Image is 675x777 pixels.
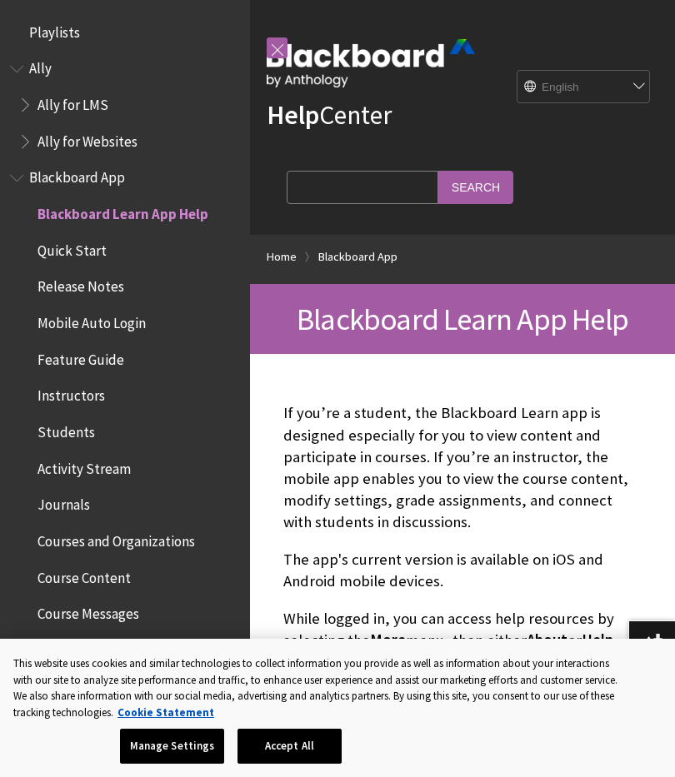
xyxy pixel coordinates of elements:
[37,237,107,259] span: Quick Start
[37,346,124,368] span: Feature Guide
[267,98,319,132] strong: Help
[13,655,628,720] div: This website uses cookies and similar technologies to collect information you provide as well as ...
[283,549,642,592] p: The app's current version is available on iOS and Android mobile devices.
[283,608,642,674] p: While logged in, you can access help resources by selecting the menu, then either or . The About ...
[297,300,628,338] span: Blackboard Learn App Help
[10,55,240,156] nav: Book outline for Anthology Ally Help
[37,455,131,477] span: Activity Stream
[267,39,475,87] img: Blackboard by Anthology
[10,18,240,47] nav: Book outline for Playlists
[37,491,90,514] span: Journals
[37,309,146,331] span: Mobile Auto Login
[37,127,137,150] span: Ally for Websites
[37,418,95,441] span: Students
[37,200,208,222] span: Blackboard Learn App Help
[37,600,139,623] span: Course Messages
[237,729,342,764] button: Accept All
[37,527,195,550] span: Courses and Organizations
[120,729,224,764] button: Manage Settings
[267,98,392,132] a: HelpCenter
[37,564,131,586] span: Course Content
[117,705,214,720] a: More information about your privacy, opens in a new tab
[267,247,297,267] a: Home
[517,71,651,104] select: Site Language Selector
[283,402,642,533] p: If you’re a student, the Blackboard Learn app is designed especially for you to view content and ...
[37,273,124,296] span: Release Notes
[370,630,406,650] span: More
[29,55,52,77] span: Ally
[438,171,513,203] input: Search
[37,91,108,113] span: Ally for LMS
[37,636,129,659] span: Offline Content
[318,247,397,267] a: Blackboard App
[29,164,125,187] span: Blackboard App
[527,630,567,650] span: About
[37,382,105,405] span: Instructors
[29,18,80,41] span: Playlists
